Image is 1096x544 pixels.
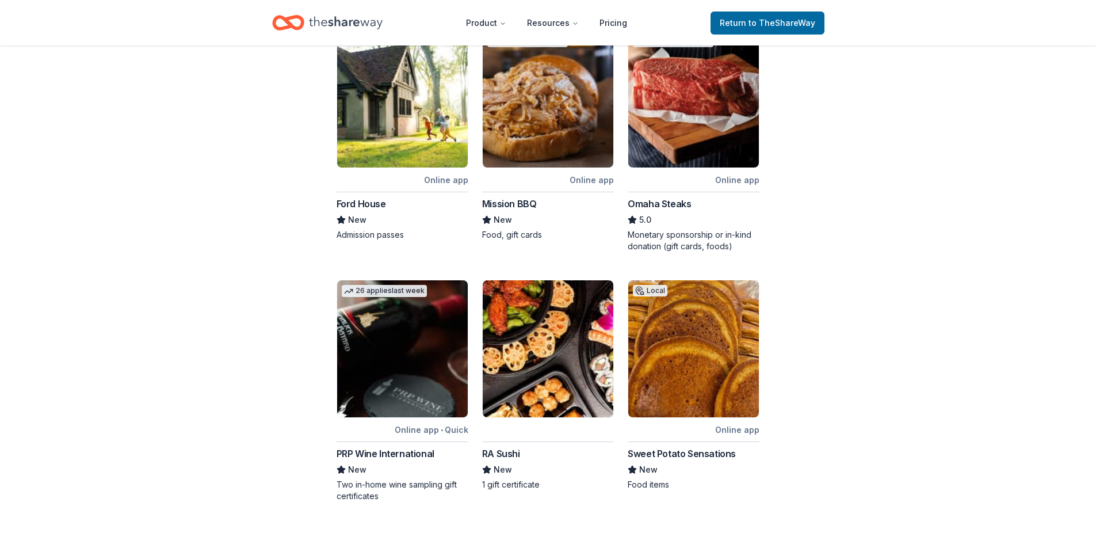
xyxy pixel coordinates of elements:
img: Image for Sweet Potato Sensations [628,280,759,417]
nav: Main [457,9,636,36]
a: Image for PRP Wine International26 applieslast weekOnline app•QuickPRP Wine InternationalNewTwo i... [337,280,468,502]
a: Home [272,9,383,36]
span: New [494,463,512,477]
img: Image for Mission BBQ [483,31,613,168]
div: Omaha Steaks [628,197,691,211]
span: to TheShareWay [749,18,815,28]
img: Image for RA Sushi [483,280,613,417]
button: Product [457,12,515,35]
a: Returnto TheShareWay [711,12,824,35]
div: Food, gift cards [482,229,614,241]
span: 5.0 [639,213,651,227]
a: Pricing [590,12,636,35]
div: Online app [715,423,759,437]
img: Image for Ford House [337,31,468,168]
div: 1 gift certificate [482,479,614,490]
a: Image for Mission BBQ6 applieslast weekOnline appMission BBQNewFood, gift cards [482,30,614,241]
span: • [441,425,443,435]
div: Online app Quick [395,423,468,437]
div: Online app [715,173,759,187]
span: New [348,463,366,477]
div: RA Sushi [482,447,520,461]
img: Image for PRP Wine International [337,280,468,417]
div: Sweet Potato Sensations [628,447,736,461]
div: Online app [424,173,468,187]
button: Resources [518,12,588,35]
div: Mission BBQ [482,197,537,211]
a: Image for Omaha Steaks 3 applieslast weekOnline appOmaha Steaks5.0Monetary sponsorship or in-kind... [628,30,759,252]
div: Ford House [337,197,386,211]
div: Food items [628,479,759,490]
div: Online app [570,173,614,187]
a: Image for Sweet Potato SensationsLocalOnline appSweet Potato SensationsNewFood items [628,280,759,490]
div: Admission passes [337,229,468,241]
div: 26 applies last week [342,285,427,297]
a: Image for Ford HouseLocalOnline appFord HouseNewAdmission passes [337,30,468,241]
div: Local [633,285,667,296]
span: Return [720,16,815,30]
span: New [494,213,512,227]
div: PRP Wine International [337,447,434,461]
a: Image for RA SushiRA SushiNew1 gift certificate [482,280,614,490]
span: New [348,213,366,227]
div: Two in-home wine sampling gift certificates [337,479,468,502]
div: Monetary sponsorship or in-kind donation (gift cards, foods) [628,229,759,252]
span: New [639,463,658,477]
img: Image for Omaha Steaks [628,31,759,168]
